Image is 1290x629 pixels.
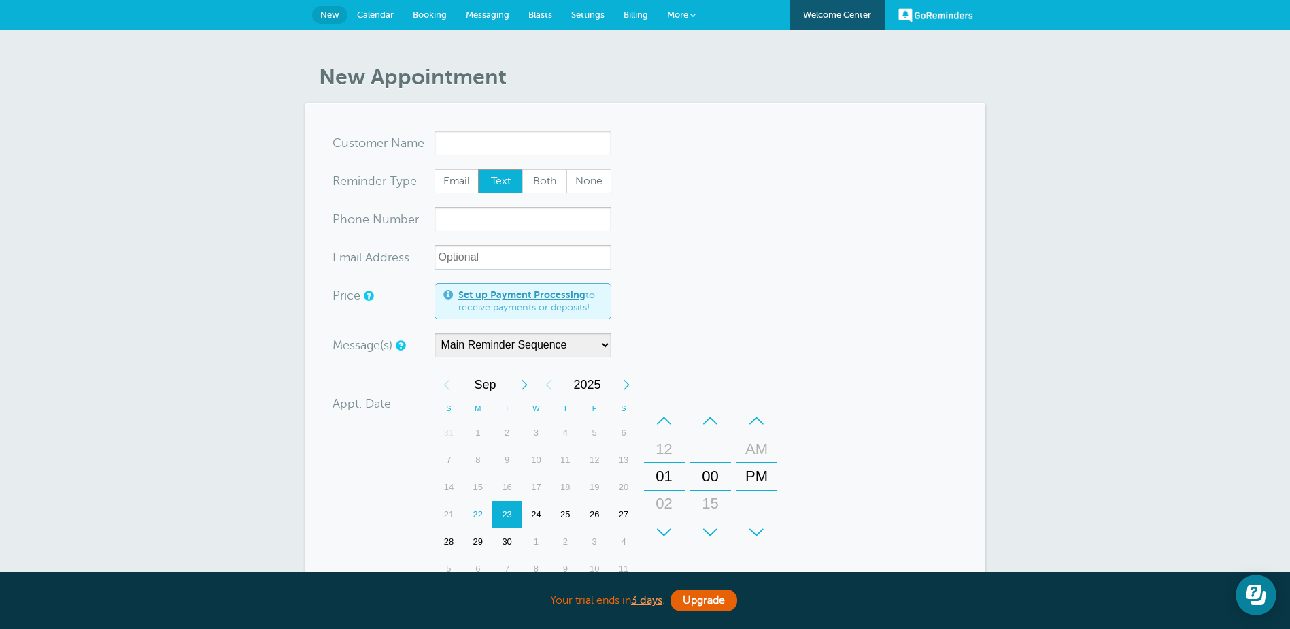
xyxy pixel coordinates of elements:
[492,528,522,555] div: Tuesday, September 30
[522,528,551,555] div: Wednesday, October 1
[580,419,609,447] div: Friday, September 5
[333,207,435,231] div: mber
[551,419,580,447] div: 4
[333,289,360,302] label: Price
[522,169,567,193] label: Both
[466,10,509,20] span: Messaging
[478,169,523,193] label: Text
[320,10,339,20] span: New
[492,555,522,583] div: Tuesday, October 7
[609,474,639,501] div: 20
[609,419,639,447] div: 6
[694,490,727,517] div: 15
[492,555,522,583] div: 7
[492,528,522,555] div: 30
[580,501,609,528] div: Friday, September 26
[648,490,681,517] div: 02
[561,371,614,398] span: 2025
[571,10,605,20] span: Settings
[333,213,355,225] span: Pho
[580,474,609,501] div: 19
[435,447,464,474] div: 7
[522,419,551,447] div: 3
[580,528,609,555] div: Friday, October 3
[435,419,464,447] div: Sunday, August 31
[609,447,639,474] div: 13
[333,339,392,351] label: Message(s)
[319,64,985,90] h1: New Appointment
[492,419,522,447] div: Tuesday, September 2
[667,10,688,20] span: More
[523,170,566,193] span: Both
[413,10,447,20] span: Booking
[551,528,580,555] div: 2
[435,245,611,270] input: Optional
[522,555,551,583] div: 8
[551,398,580,419] th: T
[741,436,773,463] div: AM
[551,528,580,555] div: Thursday, October 2
[435,528,464,555] div: 28
[609,501,639,528] div: Saturday, September 27
[333,137,354,149] span: Cus
[492,419,522,447] div: 2
[522,447,551,474] div: Wednesday, September 10
[648,517,681,545] div: 03
[492,474,522,501] div: 16
[356,251,388,263] span: il Add
[580,555,609,583] div: 10
[435,474,464,501] div: Sunday, September 14
[463,419,492,447] div: Monday, September 1
[694,517,727,545] div: 30
[671,590,737,611] a: Upgrade
[435,501,464,528] div: Sunday, September 21
[609,447,639,474] div: Saturday, September 13
[522,419,551,447] div: Wednesday, September 3
[435,555,464,583] div: 5
[333,175,417,187] label: Reminder Type
[435,398,464,419] th: S
[463,398,492,419] th: M
[492,398,522,419] th: T
[609,501,639,528] div: 27
[741,463,773,490] div: PM
[690,407,731,546] div: Minutes
[580,398,609,419] th: F
[551,474,580,501] div: Thursday, September 18
[631,594,662,607] a: 3 days
[396,341,404,350] a: Simple templates and custom messages will use the reminder schedule set under Settings > Reminder...
[512,371,537,398] div: Next Month
[463,555,492,583] div: Monday, October 6
[435,528,464,555] div: Sunday, September 28
[459,371,512,398] span: September
[551,501,580,528] div: 25
[333,398,391,410] label: Appt. Date
[567,170,611,193] span: None
[522,474,551,501] div: Wednesday, September 17
[580,447,609,474] div: Friday, September 12
[580,419,609,447] div: 5
[648,463,681,490] div: 01
[435,169,479,193] label: Email
[551,555,580,583] div: 9
[435,501,464,528] div: 21
[609,528,639,555] div: Saturday, October 4
[463,447,492,474] div: Monday, September 8
[580,447,609,474] div: 12
[333,245,435,270] div: ress
[522,398,551,419] th: W
[333,251,356,263] span: Ema
[357,10,394,20] span: Calendar
[551,447,580,474] div: 11
[458,289,585,300] a: Set up Payment Processing
[333,131,435,155] div: ame
[463,528,492,555] div: Monday, September 29
[492,474,522,501] div: Tuesday, September 16
[354,137,401,149] span: tomer N
[614,371,639,398] div: Next Year
[566,169,611,193] label: None
[355,213,390,225] span: ne Nu
[580,555,609,583] div: Friday, October 10
[364,291,372,300] a: An optional price for the appointment. If you set a price, you can include a payment link in your...
[479,170,522,193] span: Text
